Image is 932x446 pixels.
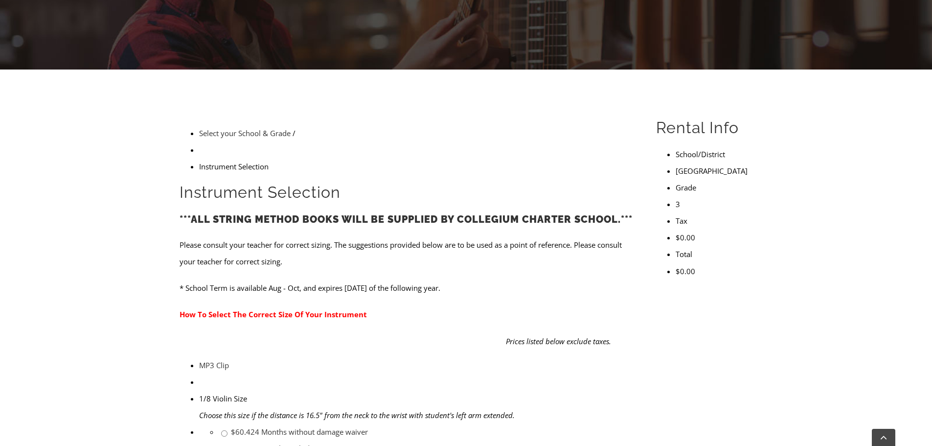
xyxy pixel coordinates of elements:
li: Tax [676,212,752,229]
li: [GEOGRAPHIC_DATA] [676,163,752,179]
li: Grade [676,179,752,196]
h2: Instrument Selection [180,182,633,203]
a: How To Select The Correct Size Of Your Instrument [180,309,367,319]
a: $60.424 Months without damage waiver [231,427,368,437]
li: 3 [676,196,752,212]
p: Please consult your teacher for correct sizing. The suggestions provided below are to be used as ... [180,236,633,270]
h2: Rental Info [656,117,752,138]
li: $0.00 [676,229,752,246]
li: Instrument Selection [199,158,633,175]
a: MP3 Clip [199,360,229,370]
strong: ***ALL STRING METHOD BOOKS WILL BE SUPPLIED BY COLLEGIUM CHARTER SCHOOL.*** [180,213,633,225]
div: 1/8 Violin Size [199,390,633,407]
em: Choose this size if the distance is 16.5" from the neck to the wrist with student's left arm exte... [199,410,515,420]
span: $60.42 [231,427,255,437]
em: Prices listed below exclude taxes. [506,336,611,346]
li: School/District [676,146,752,163]
li: $0.00 [676,263,752,280]
span: / [293,128,296,138]
a: Select your School & Grade [199,128,291,138]
li: Total [676,246,752,262]
p: * School Term is available Aug - Oct, and expires [DATE] of the following year. [180,280,633,296]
